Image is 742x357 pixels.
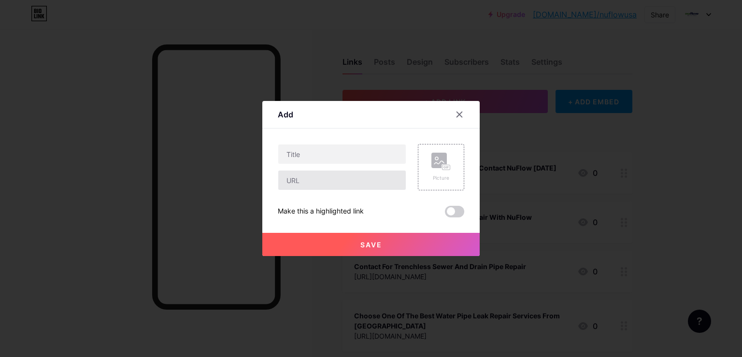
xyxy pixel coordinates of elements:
input: Title [278,144,406,164]
div: Make this a highlighted link [278,206,364,217]
button: Save [262,233,480,256]
input: URL [278,171,406,190]
span: Save [360,241,382,249]
div: Add [278,109,293,120]
div: Picture [431,174,451,182]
